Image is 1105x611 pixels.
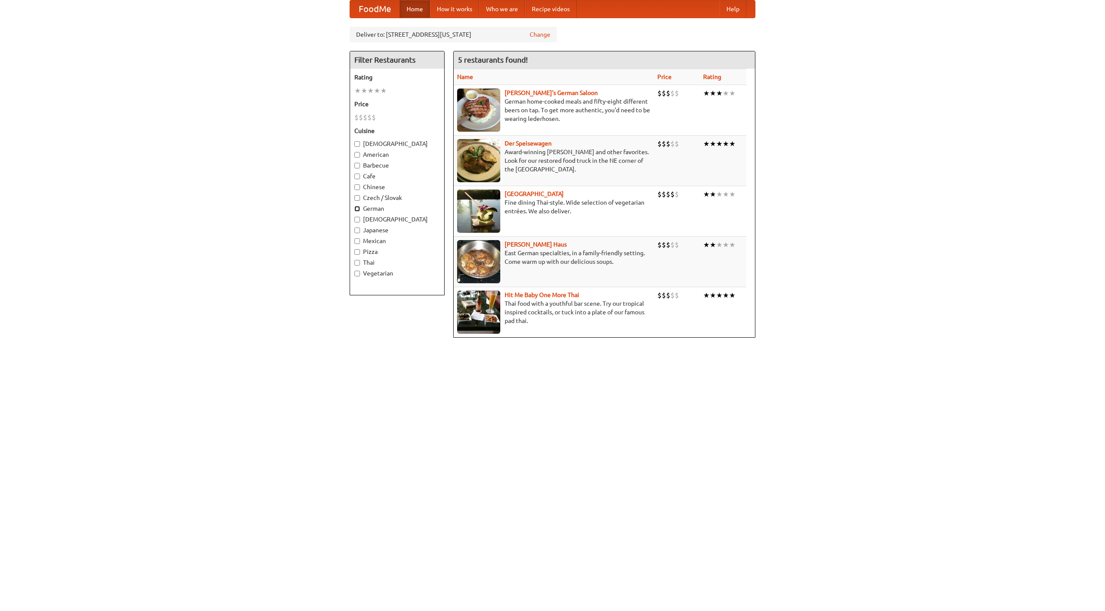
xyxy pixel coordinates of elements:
li: ★ [716,89,723,98]
label: Vegetarian [354,269,440,278]
a: Der Speisewagen [505,140,552,147]
li: ★ [729,139,736,149]
input: Barbecue [354,163,360,168]
li: $ [670,139,675,149]
li: $ [675,291,679,300]
li: $ [670,240,675,250]
li: $ [367,113,372,122]
input: Mexican [354,238,360,244]
a: [PERSON_NAME] Haus [505,241,567,248]
label: American [354,150,440,159]
li: $ [372,113,376,122]
input: Chinese [354,184,360,190]
li: $ [657,190,662,199]
img: satay.jpg [457,190,500,233]
li: ★ [361,86,367,95]
label: Chinese [354,183,440,191]
label: Japanese [354,226,440,234]
li: $ [670,190,675,199]
li: $ [666,240,670,250]
p: German home-cooked meals and fifty-eight different beers on tap. To get more authentic, you'd nee... [457,97,650,123]
input: Thai [354,260,360,266]
li: $ [662,89,666,98]
li: $ [666,89,670,98]
a: Who we are [479,0,525,18]
li: $ [675,240,679,250]
li: $ [675,89,679,98]
li: $ [354,113,359,122]
li: $ [666,291,670,300]
h5: Rating [354,73,440,82]
li: ★ [716,240,723,250]
li: ★ [716,139,723,149]
li: $ [657,89,662,98]
li: ★ [710,89,716,98]
label: [DEMOGRAPHIC_DATA] [354,215,440,224]
li: $ [657,291,662,300]
div: Deliver to: [STREET_ADDRESS][US_STATE] [350,27,557,42]
a: Recipe videos [525,0,577,18]
li: ★ [354,86,361,95]
li: $ [666,139,670,149]
label: Cafe [354,172,440,180]
a: [PERSON_NAME]'s German Saloon [505,89,598,96]
li: ★ [710,291,716,300]
li: ★ [710,240,716,250]
p: East German specialties, in a family-friendly setting. Come warm up with our delicious soups. [457,249,650,266]
li: ★ [723,291,729,300]
li: $ [666,190,670,199]
a: Home [400,0,430,18]
img: babythai.jpg [457,291,500,334]
input: Pizza [354,249,360,255]
li: ★ [367,86,374,95]
a: How it works [430,0,479,18]
ng-pluralize: 5 restaurants found! [458,56,528,64]
label: Mexican [354,237,440,245]
input: American [354,152,360,158]
li: $ [657,240,662,250]
input: German [354,206,360,212]
li: $ [657,139,662,149]
li: ★ [723,190,729,199]
input: Vegetarian [354,271,360,276]
label: German [354,204,440,213]
li: ★ [703,190,710,199]
input: [DEMOGRAPHIC_DATA] [354,217,360,222]
li: $ [662,240,666,250]
label: Pizza [354,247,440,256]
li: ★ [716,190,723,199]
input: Japanese [354,228,360,233]
p: Thai food with a youthful bar scene. Try our tropical inspired cocktails, or tuck into a plate of... [457,299,650,325]
a: [GEOGRAPHIC_DATA] [505,190,564,197]
label: Barbecue [354,161,440,170]
h4: Filter Restaurants [350,51,444,69]
li: ★ [716,291,723,300]
li: ★ [723,89,729,98]
label: Czech / Slovak [354,193,440,202]
a: Price [657,73,672,80]
li: $ [662,139,666,149]
p: Award-winning [PERSON_NAME] and other favorites. Look for our restored food truck in the NE corne... [457,148,650,174]
li: ★ [703,291,710,300]
li: $ [670,291,675,300]
li: $ [359,113,363,122]
a: Name [457,73,473,80]
li: $ [662,291,666,300]
h5: Cuisine [354,127,440,135]
li: ★ [729,291,736,300]
a: Rating [703,73,721,80]
a: Help [720,0,746,18]
li: ★ [703,240,710,250]
p: Fine dining Thai-style. Wide selection of vegetarian entrées. We also deliver. [457,198,650,215]
a: Hit Me Baby One More Thai [505,291,579,298]
li: ★ [374,86,380,95]
li: $ [670,89,675,98]
input: [DEMOGRAPHIC_DATA] [354,141,360,147]
label: Thai [354,258,440,267]
li: ★ [703,139,710,149]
